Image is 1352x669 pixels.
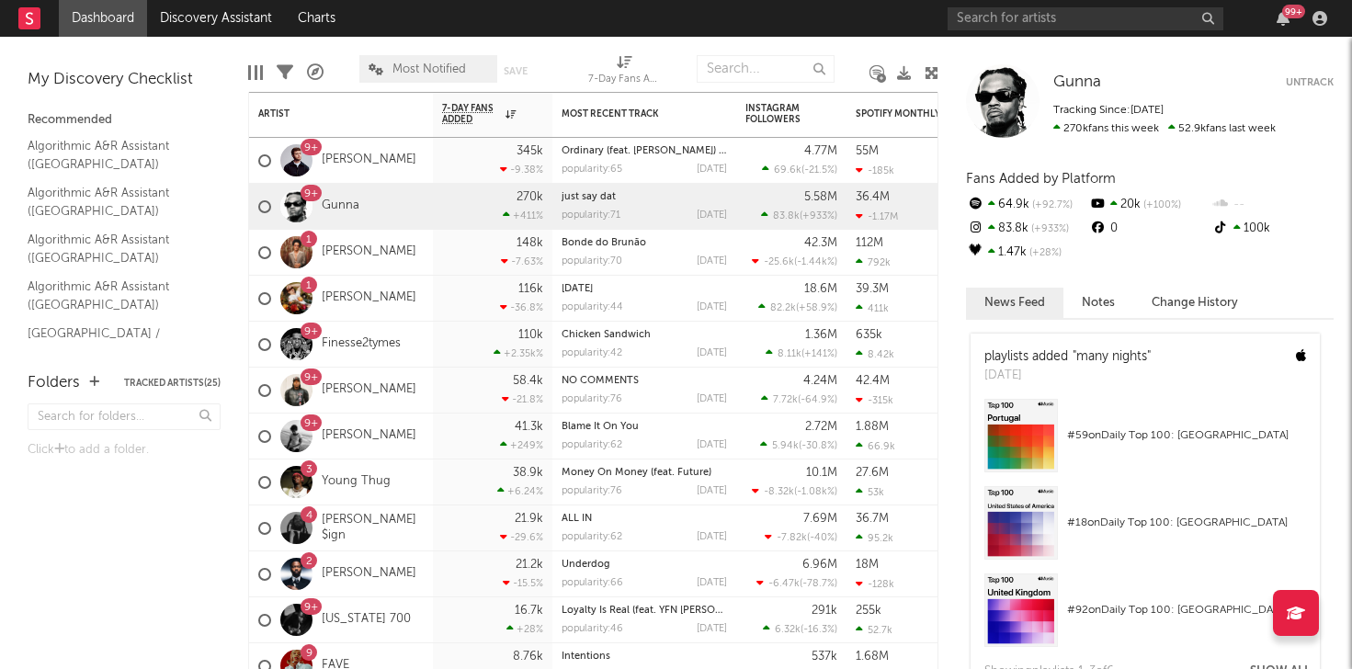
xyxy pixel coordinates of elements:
div: Ordinary (feat. Luke Combs) - Live from Lollapalooza [562,146,727,156]
div: 53k [856,486,884,498]
span: Gunna [1053,74,1101,90]
div: Edit Columns [248,46,263,99]
div: 16.7k [515,605,543,617]
a: Finesse2tymes [322,336,401,352]
a: ALL IN [562,514,592,524]
div: popularity: 42 [562,348,622,358]
div: 1.88M [856,421,889,433]
div: [DATE] [697,440,727,450]
div: 7-Day Fans Added (7-Day Fans Added) [588,69,662,91]
div: popularity: 46 [562,624,623,634]
div: 537k [812,651,837,663]
span: +58.9 % [799,303,835,313]
div: -29.6 % [500,531,543,543]
a: Money On Money (feat. Future) [562,468,711,478]
div: [DATE] [697,486,727,496]
div: A&R Pipeline [307,46,324,99]
a: #18onDaily Top 100: [GEOGRAPHIC_DATA] [971,486,1320,573]
div: ( ) [762,164,837,176]
span: Fans Added by Platform [966,172,1116,186]
div: -315k [856,394,893,406]
a: [PERSON_NAME] [322,153,416,168]
div: 52.7k [856,624,892,636]
div: [DATE] [984,367,1151,385]
span: +28 % [1027,248,1062,258]
a: [PERSON_NAME] $ign [322,513,424,544]
div: popularity: 62 [562,532,622,542]
span: 7.72k [773,395,798,405]
div: [DATE] [697,624,727,634]
div: 4.24M [803,375,837,387]
div: Folders [28,372,80,394]
div: -128k [856,578,894,590]
a: #59onDaily Top 100: [GEOGRAPHIC_DATA] [971,399,1320,486]
div: ( ) [765,531,837,543]
div: Click to add a folder. [28,439,221,461]
div: -- [1211,193,1334,217]
div: -185k [856,164,894,176]
div: ( ) [752,255,837,267]
div: 95.2k [856,532,893,544]
div: [DATE] [697,302,727,312]
div: 83.8k [966,217,1088,241]
div: popularity: 70 [562,256,622,266]
div: 1.36M [805,329,837,341]
span: -21.5 % [804,165,835,176]
div: popularity: 66 [562,578,623,588]
div: ( ) [758,301,837,313]
span: 83.8k [773,211,800,221]
a: "many nights" [1073,350,1151,363]
div: 42.3M [804,237,837,249]
div: 41.3k [515,421,543,433]
span: -8.32k [764,487,794,497]
div: Spotify Monthly Listeners [856,108,994,119]
div: 36.4M [856,191,890,203]
div: ALL IN [562,514,727,524]
a: [GEOGRAPHIC_DATA] / [GEOGRAPHIC_DATA] / [GEOGRAPHIC_DATA] / All Africa A&R Assistant [28,323,202,397]
div: 18.6M [804,283,837,295]
div: Loyalty Is Real (feat. YFN Lucci) [562,606,727,616]
div: Money On Money (feat. Future) [562,468,727,478]
div: -36.8 % [500,301,543,313]
div: Most Recent Track [562,108,699,119]
div: [DATE] [697,256,727,266]
div: 635k [856,329,882,341]
span: +933 % [1028,224,1069,234]
div: -1.17M [856,210,898,222]
div: 99 + [1282,5,1305,18]
span: +100 % [1141,200,1181,210]
div: 20k [1088,193,1210,217]
span: Tracking Since: [DATE] [1053,105,1164,116]
div: popularity: 76 [562,486,622,496]
button: Tracked Artists(25) [124,379,221,388]
a: Intentions [562,652,610,662]
div: popularity: 76 [562,394,622,404]
div: 792k [856,256,891,268]
button: Filter by Artist [405,105,424,123]
div: 42.4M [856,375,890,387]
div: 0 [1088,217,1210,241]
div: # 59 on Daily Top 100: [GEOGRAPHIC_DATA] [1067,425,1306,447]
div: ( ) [752,485,837,497]
a: Gunna [1053,74,1101,92]
a: [PERSON_NAME] [322,244,416,260]
div: 36.7M [856,513,889,525]
div: 7.69M [803,513,837,525]
button: Filter by 7-Day Fans Added [525,105,543,123]
div: 148k [517,237,543,249]
a: just say dat [562,192,616,202]
div: ( ) [756,577,837,589]
button: Filter by Most Recent Track [709,105,727,123]
input: Search for artists [948,7,1223,30]
a: #92onDaily Top 100: [GEOGRAPHIC_DATA] [971,573,1320,661]
button: News Feed [966,288,1063,318]
span: -25.6k [764,257,794,267]
a: Young Thug [322,474,391,490]
div: # 18 on Daily Top 100: [GEOGRAPHIC_DATA] [1067,512,1306,534]
div: Underdog [562,560,727,570]
div: 100k [1211,217,1334,241]
div: 64.9k [966,193,1088,217]
span: +141 % [804,349,835,359]
div: Intentions [562,652,727,662]
div: # 92 on Daily Top 100: [GEOGRAPHIC_DATA] [1067,599,1306,621]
